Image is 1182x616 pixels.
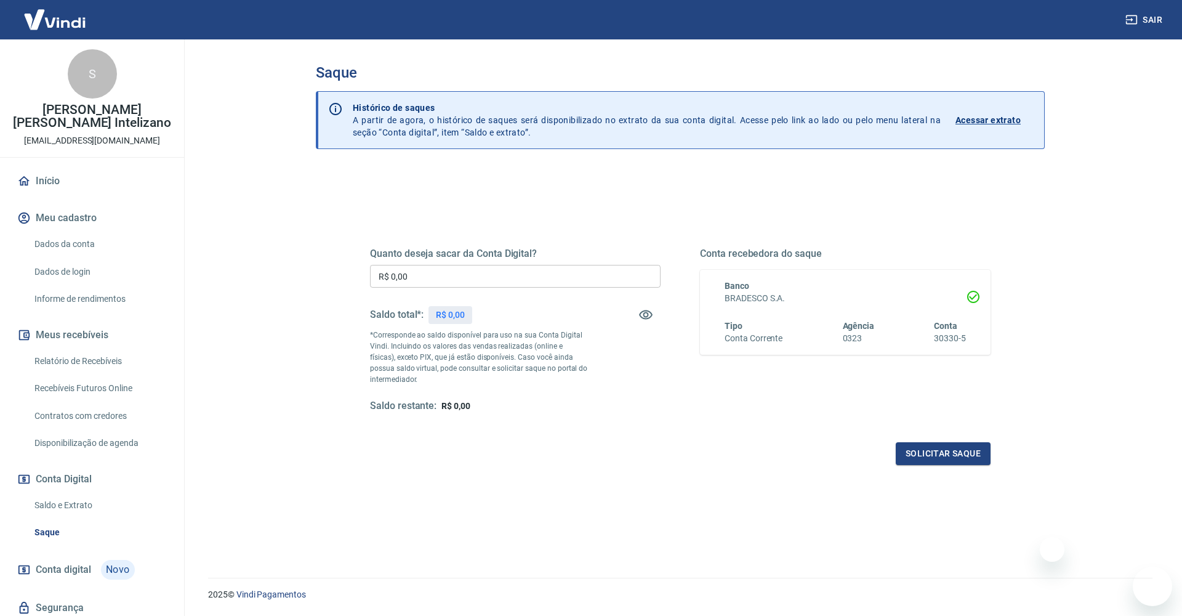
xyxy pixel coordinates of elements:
[316,64,1045,81] h3: Saque
[30,349,169,374] a: Relatório de Recebíveis
[15,205,169,232] button: Meu cadastro
[370,248,661,260] h5: Quanto deseja sacar da Conta Digital?
[896,442,991,465] button: Solicitar saque
[353,102,941,139] p: A partir de agora, o histórico de saques será disponibilizado no extrato da sua conta digital. Ac...
[15,555,169,585] a: Conta digitalNovo
[30,403,169,429] a: Contratos com credores
[1133,567,1172,606] iframe: Botão para abrir a janela de mensagens
[24,134,160,147] p: [EMAIL_ADDRESS][DOMAIN_NAME]
[370,309,424,321] h5: Saldo total*:
[236,590,306,599] a: Vindi Pagamentos
[370,400,436,413] h5: Saldo restante:
[30,431,169,456] a: Disponibilização de agenda
[1123,9,1167,31] button: Sair
[30,232,169,257] a: Dados da conta
[955,102,1034,139] a: Acessar extrato
[725,321,742,331] span: Tipo
[68,49,117,99] div: S
[15,168,169,195] a: Início
[725,281,749,291] span: Banco
[36,561,91,578] span: Conta digital
[934,321,957,331] span: Conta
[30,520,169,545] a: Saque
[353,102,941,114] p: Histórico de saques
[30,286,169,312] a: Informe de rendimentos
[101,560,135,580] span: Novo
[15,466,169,493] button: Conta Digital
[441,401,470,411] span: R$ 0,00
[30,259,169,285] a: Dados de login
[843,332,875,345] h6: 0323
[725,292,966,305] h6: BRADESCO S.A.
[436,309,465,322] p: R$ 0,00
[10,103,174,129] p: [PERSON_NAME] [PERSON_NAME] Intelizano
[15,1,95,38] img: Vindi
[955,114,1021,126] p: Acessar extrato
[725,332,782,345] h6: Conta Corrente
[843,321,875,331] span: Agência
[370,330,588,385] p: *Corresponde ao saldo disponível para uso na sua Conta Digital Vindi. Incluindo os valores das ve...
[700,248,991,260] h5: Conta recebedora do saque
[208,588,1152,601] p: 2025 ©
[30,493,169,518] a: Saldo e Extrato
[15,322,169,349] button: Meus recebíveis
[934,332,966,345] h6: 30330-5
[30,376,169,401] a: Recebíveis Futuros Online
[1040,537,1064,562] iframe: Fechar mensagem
